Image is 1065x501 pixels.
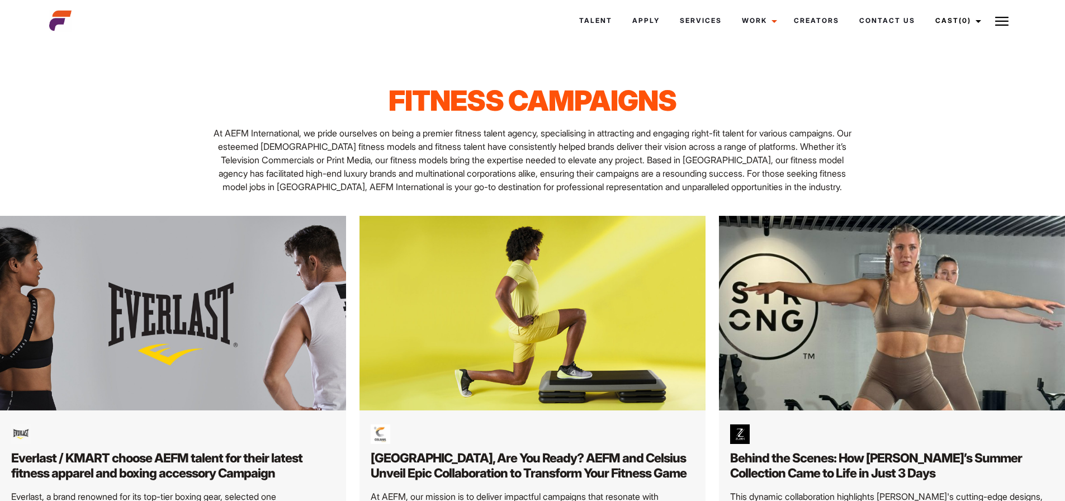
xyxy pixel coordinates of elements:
img: Burger icon [995,15,1009,28]
a: Cast(0) [925,6,988,36]
a: Services [670,6,732,36]
img: stsmall507x507 pad600x600f8f8f8 [11,424,31,444]
a: Contact Us [849,6,925,36]
span: (0) [959,16,971,25]
img: cropped-aefm-brand-fav-22-square.png [49,10,72,32]
img: id4vZ3Dyxl [371,424,390,444]
a: Talent [569,6,622,36]
h1: Fitness Campaigns [212,84,852,117]
h2: Everlast / KMART choose AEFM talent for their latest fitness apparel and boxing accessory Campaign [11,451,335,481]
a: Apply [622,6,670,36]
a: Creators [784,6,849,36]
h2: Behind the Scenes: How [PERSON_NAME]’s Summer Collection Came to Life in Just 3 Days [730,451,1054,481]
p: At AEFM International, we pride ourselves on being a premier fitness talent agency, specialising ... [212,126,852,193]
a: Work [732,6,784,36]
h2: [GEOGRAPHIC_DATA], Are You Ready? AEFM and Celsius Unveil Epic Collaboration to Transform Your Fi... [371,451,694,481]
img: 1@3x 2 scaled [359,216,706,410]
